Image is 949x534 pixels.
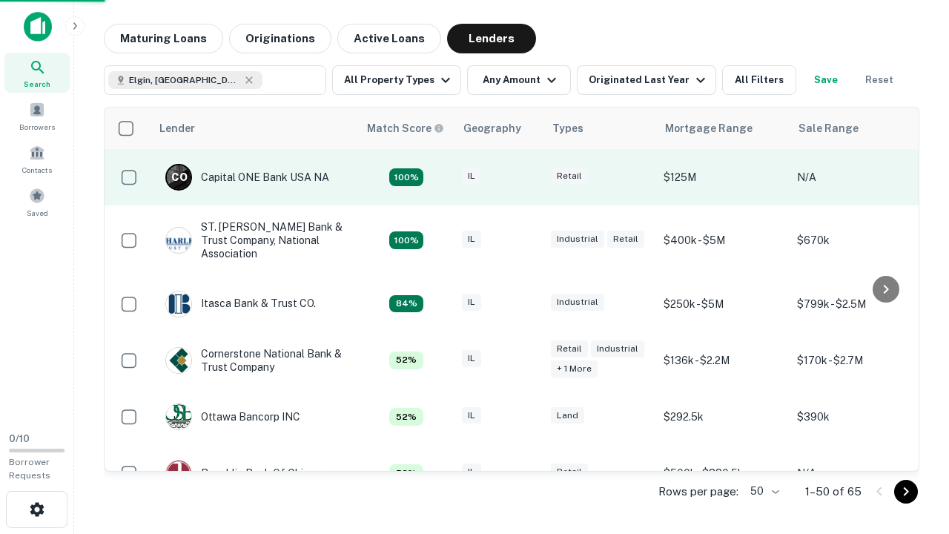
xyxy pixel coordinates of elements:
button: Reset [856,65,903,95]
button: Originations [229,24,331,53]
div: Mortgage Range [665,119,753,137]
div: Capitalize uses an advanced AI algorithm to match your search with the best lender. The match sco... [389,295,423,313]
a: Saved [4,182,70,222]
a: Contacts [4,139,70,179]
td: $670k [790,205,923,276]
div: IL [462,464,481,481]
button: Save your search to get updates of matches that match your search criteria. [802,65,850,95]
td: $500k - $880.5k [656,445,790,501]
td: N/A [790,445,923,501]
button: Active Loans [337,24,441,53]
button: All Filters [722,65,796,95]
div: Lender [159,119,195,137]
div: Capitalize uses an advanced AI algorithm to match your search with the best lender. The match sco... [389,231,423,249]
th: Capitalize uses an advanced AI algorithm to match your search with the best lender. The match sco... [358,108,454,149]
img: picture [166,291,191,317]
span: Elgin, [GEOGRAPHIC_DATA], [GEOGRAPHIC_DATA] [129,73,240,87]
div: Capitalize uses an advanced AI algorithm to match your search with the best lender. The match sco... [389,352,423,369]
span: Borrowers [19,121,55,133]
button: Lenders [447,24,536,53]
h6: Match Score [367,120,441,136]
span: Contacts [22,164,52,176]
div: Land [551,407,584,424]
div: Cornerstone National Bank & Trust Company [165,347,343,374]
button: Any Amount [467,65,571,95]
div: Retail [551,340,588,357]
td: $136k - $2.2M [656,332,790,389]
p: C O [171,170,187,185]
div: 50 [744,481,781,502]
div: Ottawa Bancorp INC [165,403,300,430]
td: $799k - $2.5M [790,276,923,332]
span: Search [24,78,50,90]
div: IL [462,407,481,424]
td: $170k - $2.7M [790,332,923,389]
button: Maturing Loans [104,24,223,53]
div: Industrial [551,294,604,311]
td: $292.5k [656,389,790,445]
td: $400k - $5M [656,205,790,276]
td: $390k [790,389,923,445]
div: Capitalize uses an advanced AI algorithm to match your search with the best lender. The match sco... [389,168,423,186]
div: + 1 more [551,360,598,378]
img: picture [166,461,191,486]
th: Geography [454,108,543,149]
th: Lender [151,108,358,149]
div: Capitalize uses an advanced AI algorithm to match your search with the best lender. The match sco... [389,464,423,482]
div: ST. [PERSON_NAME] Bank & Trust Company, National Association [165,220,343,261]
button: All Property Types [332,65,461,95]
img: picture [166,348,191,373]
div: Itasca Bank & Trust CO. [165,291,316,317]
td: N/A [790,149,923,205]
td: $125M [656,149,790,205]
th: Sale Range [790,108,923,149]
th: Types [543,108,656,149]
div: Capitalize uses an advanced AI algorithm to match your search with the best lender. The match sco... [367,120,444,136]
th: Mortgage Range [656,108,790,149]
p: Rows per page: [658,483,738,501]
div: Retail [607,231,644,248]
div: Types [552,119,583,137]
div: Industrial [551,231,604,248]
div: IL [462,168,481,185]
span: 0 / 10 [9,433,30,444]
div: Republic Bank Of Chicago [165,460,328,487]
p: 1–50 of 65 [805,483,862,501]
div: IL [462,350,481,367]
div: Industrial [591,340,644,357]
div: Geography [463,119,521,137]
img: picture [166,404,191,429]
img: picture [166,228,191,253]
iframe: Chat Widget [875,415,949,487]
td: $250k - $5M [656,276,790,332]
a: Search [4,53,70,93]
a: Borrowers [4,96,70,136]
span: Saved [27,207,48,219]
div: Capital ONE Bank USA NA [165,164,329,191]
div: IL [462,294,481,311]
div: Capitalize uses an advanced AI algorithm to match your search with the best lender. The match sco... [389,408,423,426]
div: Retail [551,464,588,481]
button: Originated Last Year [577,65,716,95]
div: IL [462,231,481,248]
img: capitalize-icon.png [24,12,52,42]
div: Originated Last Year [589,71,710,89]
span: Borrower Requests [9,457,50,481]
div: Sale Range [798,119,859,137]
button: Go to next page [894,480,918,504]
div: Retail [551,168,588,185]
